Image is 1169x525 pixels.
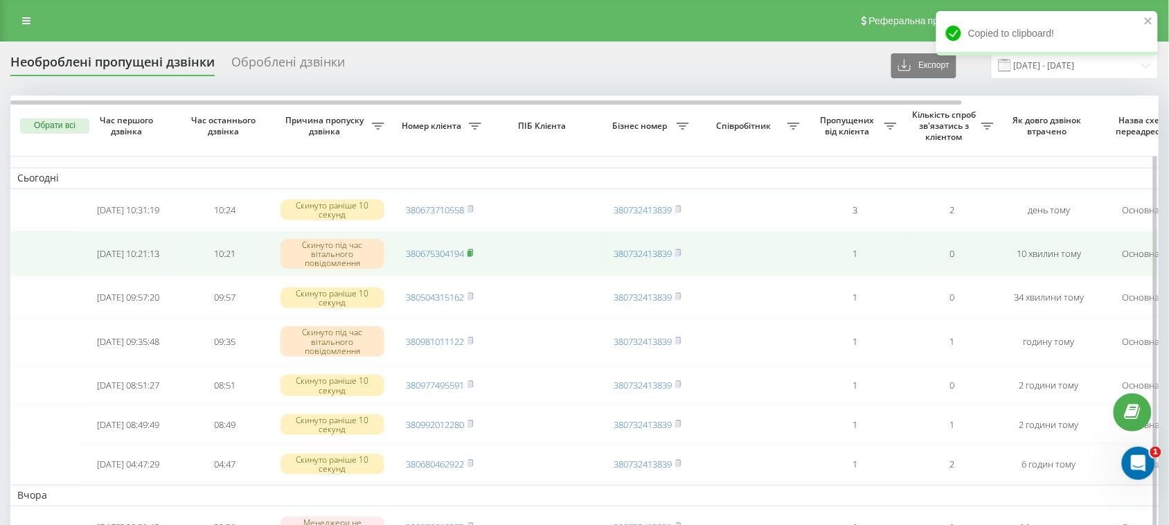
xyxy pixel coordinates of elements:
div: Скинуто під час вітального повідомлення [280,239,384,269]
td: [DATE] 10:21:13 [80,231,177,276]
span: ПІБ Клієнта [500,121,587,132]
td: 09:57 [177,279,274,316]
td: 6 годин тому [1001,446,1098,483]
td: 1 [807,231,904,276]
td: [DATE] 09:57:20 [80,279,177,316]
td: 1 [807,446,904,483]
td: 3 [807,192,904,229]
a: 380732413839 [614,379,672,391]
div: Скинуто раніше 10 секунд [280,375,384,395]
span: Пропущених від клієнта [814,115,884,136]
td: 1 [807,367,904,404]
td: 10:24 [177,192,274,229]
a: 380732413839 [614,247,672,260]
td: [DATE] 04:47:29 [80,446,177,483]
span: 1 [1150,447,1161,458]
td: 1 [904,319,1001,364]
td: 1 [807,407,904,443]
span: Співробітник [703,121,787,132]
div: Скинуто під час вітального повідомлення [280,326,384,357]
div: Оброблені дзвінки [231,55,345,76]
button: close [1144,15,1154,28]
button: Обрати всі [20,118,89,134]
td: день тому [1001,192,1098,229]
span: Час останнього дзвінка [188,115,262,136]
td: 1 [904,407,1001,443]
span: Причина пропуску дзвінка [280,115,372,136]
td: 2 [904,192,1001,229]
a: 380732413839 [614,458,672,470]
td: 2 години тому [1001,367,1098,404]
td: 2 [904,446,1001,483]
td: 08:49 [177,407,274,443]
td: 04:47 [177,446,274,483]
a: 380992012280 [406,418,464,431]
td: 10:21 [177,231,274,276]
span: Час першого дзвінка [91,115,166,136]
button: Експорт [891,53,956,78]
div: Скинуто раніше 10 секунд [280,454,384,474]
td: 1 [807,279,904,316]
a: 380675304194 [406,247,464,260]
td: 1 [807,319,904,364]
span: Як довго дзвінок втрачено [1012,115,1087,136]
span: Реферальна програма [869,15,971,26]
td: 10 хвилин тому [1001,231,1098,276]
td: [DATE] 08:51:27 [80,367,177,404]
a: 380732413839 [614,291,672,303]
a: 380732413839 [614,418,672,431]
td: [DATE] 08:49:49 [80,407,177,443]
span: Бізнес номер [606,121,677,132]
div: Скинуто раніше 10 секунд [280,287,384,308]
td: [DATE] 09:35:48 [80,319,177,364]
a: 380732413839 [614,204,672,216]
a: 380680462922 [406,458,464,470]
td: [DATE] 10:31:19 [80,192,177,229]
td: 0 [904,367,1001,404]
td: 08:51 [177,367,274,404]
span: Кількість спроб зв'язатись з клієнтом [911,109,981,142]
div: Скинуто раніше 10 секунд [280,414,384,435]
td: годину тому [1001,319,1098,364]
td: 34 хвилини тому [1001,279,1098,316]
td: 0 [904,279,1001,316]
span: Номер клієнта [398,121,469,132]
td: 09:35 [177,319,274,364]
a: 380673710558 [406,204,464,216]
iframe: Intercom live chat [1122,447,1155,480]
div: Copied to clipboard! [936,11,1158,55]
a: 380977495591 [406,379,464,391]
a: 380981011122 [406,335,464,348]
td: 0 [904,231,1001,276]
a: 380732413839 [614,335,672,348]
div: Необроблені пропущені дзвінки [10,55,215,76]
div: Скинуто раніше 10 секунд [280,199,384,220]
td: 2 години тому [1001,407,1098,443]
a: 380504315162 [406,291,464,303]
